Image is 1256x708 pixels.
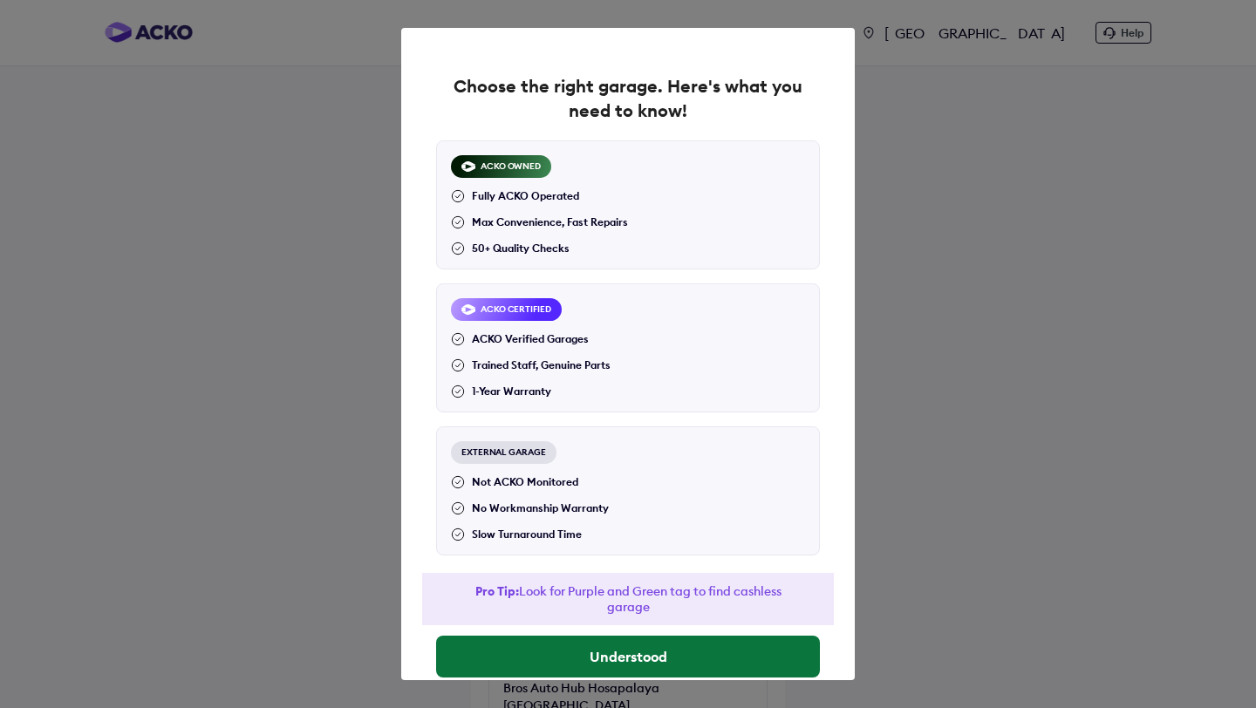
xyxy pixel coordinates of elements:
[451,357,611,373] div: Trained Staff, Genuine Parts
[461,303,475,317] img: acko
[445,74,811,123] div: Choose the right garage. Here's what you need to know!
[451,474,578,490] div: Not ACKO Monitored
[451,188,579,204] div: Fully ACKO Operated
[436,636,820,677] button: Understood
[451,441,556,464] div: EXTERNAL GARAGE
[451,298,562,321] div: ACKO CERTIFIED
[451,331,589,347] div: ACKO Verified Garages
[451,527,582,542] div: Slow Turnaround Time
[451,384,551,399] div: 1-Year Warranty
[451,214,628,230] div: Max Convenience, Fast Repairs
[451,155,551,178] div: ACKO OWNED
[475,583,519,599] strong: Pro Tip:
[451,241,570,256] div: 50+ Quality Checks
[422,573,834,625] div: Look for Purple and Green tag to find cashless garage
[461,160,475,174] img: acko
[451,500,609,516] div: No Workmanship Warranty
